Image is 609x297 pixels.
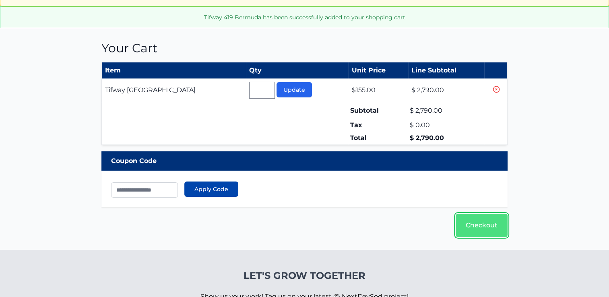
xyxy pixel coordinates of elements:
td: $ 2,790.00 [408,102,485,119]
th: Line Subtotal [408,62,485,79]
div: Coupon Code [101,151,508,171]
span: Apply Code [194,185,228,193]
td: Total [348,132,408,145]
a: Checkout [456,214,508,237]
td: $ 2,790.00 [408,132,485,145]
h4: Let's Grow Together [200,269,409,282]
h1: Your Cart [101,41,508,56]
th: Item [102,62,246,79]
p: Tifway 419 Bermuda has been successfully added to your shopping cart [7,13,602,21]
th: Qty [246,62,349,79]
td: $ 2,790.00 [408,78,485,102]
td: Tifway [GEOGRAPHIC_DATA] [102,78,246,102]
button: Update [277,82,312,97]
td: Tax [348,119,408,132]
td: Subtotal [348,102,408,119]
th: Unit Price [348,62,408,79]
td: $ 0.00 [408,119,485,132]
td: $155.00 [348,78,408,102]
button: Apply Code [184,181,238,197]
